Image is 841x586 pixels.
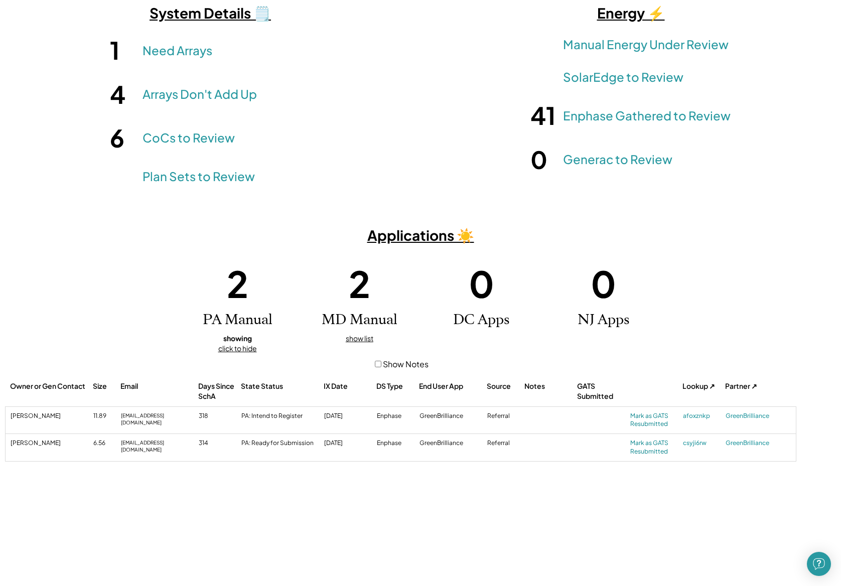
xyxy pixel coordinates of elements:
[121,439,196,453] div: [EMAIL_ADDRESS][DOMAIN_NAME]
[524,381,575,391] div: Notes
[93,439,118,448] div: 6.56
[530,144,558,175] h1: 0
[683,439,723,448] a: csyji6rw
[725,381,790,391] div: Partner ↗
[807,552,831,576] div: Open Intercom Messenger
[324,439,374,448] div: [DATE]
[419,412,485,420] div: GreenBrilliance
[110,122,137,154] h1: 6
[10,381,90,391] div: Owner or Gen Contact
[203,312,272,329] h2: PA Manual
[563,36,729,53] a: Manual Energy Under Review
[726,439,791,448] a: GreenBrilliance
[487,439,522,448] div: Referral
[241,381,321,391] div: State Status
[349,260,370,307] h1: 2
[11,412,91,420] div: [PERSON_NAME]
[346,334,373,343] u: show list
[377,412,417,420] div: Enphase
[578,312,630,329] h2: NJ Apps
[683,412,723,420] a: afoxznkp
[453,312,510,329] h2: DC Apps
[227,260,248,307] h1: 2
[110,79,137,110] h1: 4
[682,381,723,391] div: Lookup ↗
[322,312,397,329] h2: MD Manual
[110,35,137,66] h1: 1
[563,107,731,124] a: Enphase Gathered to Review
[376,381,416,391] div: DS Type
[630,412,680,429] div: Mark as GATS Resubmitted
[726,412,791,420] a: GreenBrilliance
[591,260,616,307] h1: 0
[324,412,374,420] div: [DATE]
[93,412,118,420] div: 11.89
[93,381,118,391] div: Size
[143,42,212,59] a: Need Arrays
[143,129,235,146] a: CoCs to Review
[199,439,239,448] div: 314
[143,86,257,103] a: Arrays Don't Add Up
[199,412,239,420] div: 318
[487,381,522,391] div: Source
[419,439,485,448] div: GreenBrilliance
[505,4,756,22] h3: Energy ⚡
[143,168,255,185] a: Plan Sets to Review
[469,260,494,307] h1: 0
[85,4,336,22] h3: System Details 🗒️
[383,359,429,369] label: Show Notes
[218,344,257,353] u: click to hide
[223,334,252,343] strong: showing
[377,439,417,448] div: Enphase
[241,412,322,420] div: PA: Intend to Register
[120,381,196,391] div: Email
[11,439,91,448] div: [PERSON_NAME]
[324,381,374,391] div: IX Date
[563,151,672,168] a: Generac to Review
[530,100,558,131] h1: 41
[487,412,522,420] div: Referral
[563,69,683,86] a: SolarEdge to Review
[121,412,196,426] div: [EMAIL_ADDRESS][DOMAIN_NAME]
[419,381,484,391] div: End User App
[198,381,238,401] div: Days Since SchA
[630,439,680,456] div: Mark as GATS Resubmitted
[241,439,322,448] div: PA: Ready for Submission
[577,381,627,401] div: GATS Submitted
